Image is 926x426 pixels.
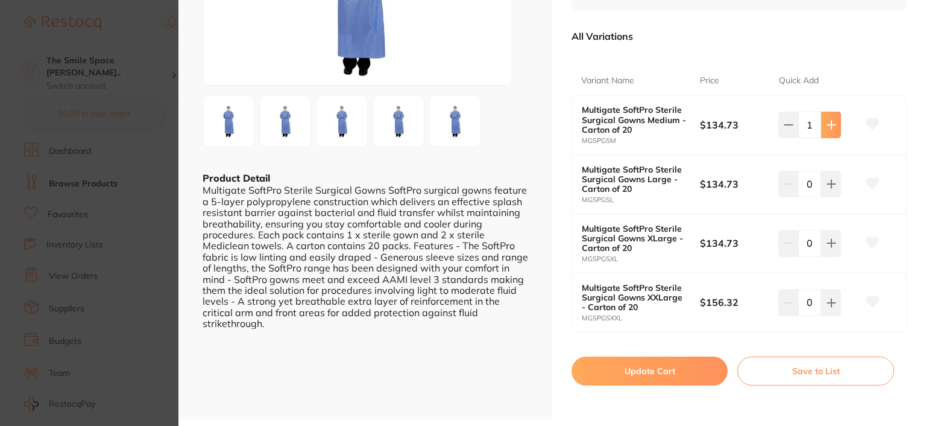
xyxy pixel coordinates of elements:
[700,75,719,87] p: Price
[737,357,894,386] button: Save to List
[582,255,700,263] small: MGSPGSXL
[582,283,688,312] b: Multigate SoftPro Sterile Surgical Gowns XXLarge - Carton of 20
[433,100,477,143] img: NTAtanBnLTU5MTQy
[581,75,634,87] p: Variant Name
[582,224,688,253] b: Multigate SoftPro Sterile Surgical Gowns XLarge - Carton of 20
[582,314,700,322] small: MGSPGSXXL
[377,100,420,143] img: NTAtanBnLTU5MTQx
[582,196,700,204] small: MGSPGSL
[572,30,633,42] p: All Variations
[207,100,250,143] img: NTAtanBnLTU5MTM4
[203,185,528,329] div: Multigate SoftPro Sterile Surgical Gowns SoftPro surgical gowns feature a 5-layer polypropylene c...
[320,100,364,143] img: NTAtanBnLTU5MTQw
[582,137,700,145] small: MGSPGSM
[263,100,307,143] img: NTAtanBnLTU5MTM5
[700,296,770,309] b: $156.32
[572,357,728,386] button: Update Cart
[700,237,770,250] b: $134.73
[779,75,819,87] p: Quick Add
[582,165,688,194] b: Multigate SoftPro Sterile Surgical Gowns Large - Carton of 20
[582,105,688,134] b: Multigate SoftPro Sterile Surgical Gowns Medium - Carton of 20
[700,177,770,191] b: $134.73
[700,118,770,132] b: $134.73
[203,172,270,184] b: Product Detail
